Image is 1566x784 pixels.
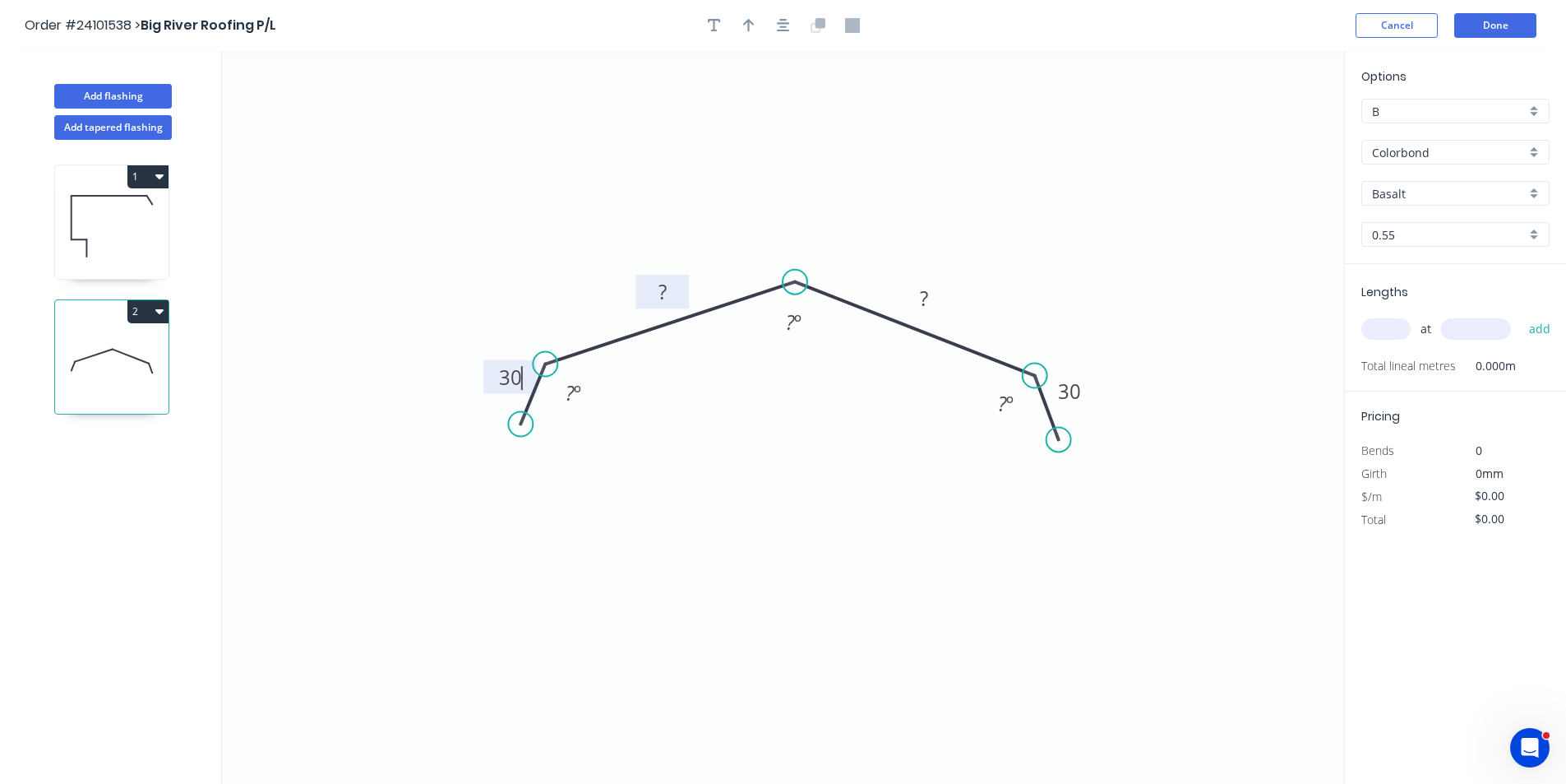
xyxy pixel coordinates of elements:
span: Bends [1361,443,1394,458]
svg: 0 [222,51,1344,784]
span: Lengths [1361,284,1408,300]
tspan: º [794,308,801,336]
button: 1 [127,165,169,188]
tspan: 30 [499,364,522,391]
span: 0 [1476,443,1482,458]
span: Total [1361,512,1386,527]
tspan: ? [658,278,667,305]
input: Price level [1372,103,1526,120]
span: Pricing [1361,408,1400,424]
span: 0mm [1476,466,1504,481]
tspan: 30 [1058,378,1081,405]
span: Order #24101538 > [25,16,141,35]
span: Big River Roofing P/L [141,16,276,35]
tspan: ? [786,308,795,336]
button: Done [1454,13,1536,38]
tspan: ? [920,285,928,312]
tspan: ? [566,379,575,406]
span: Total lineal metres [1361,355,1456,378]
tspan: º [1006,390,1014,417]
button: Add tapered flashing [54,115,172,140]
span: 0.000m [1456,355,1516,378]
button: add [1521,315,1559,343]
input: Thickness [1372,226,1526,244]
span: at [1420,318,1431,341]
span: Options [1361,68,1407,85]
span: Girth [1361,466,1387,481]
iframe: Intercom live chat [1510,728,1550,768]
tspan: ? [998,390,1007,417]
button: Cancel [1356,13,1438,38]
button: Add flashing [54,84,172,109]
input: Colour [1372,185,1526,202]
span: $/m [1361,489,1382,504]
button: 2 [127,300,169,323]
input: Material [1372,144,1526,161]
tspan: º [574,379,581,406]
